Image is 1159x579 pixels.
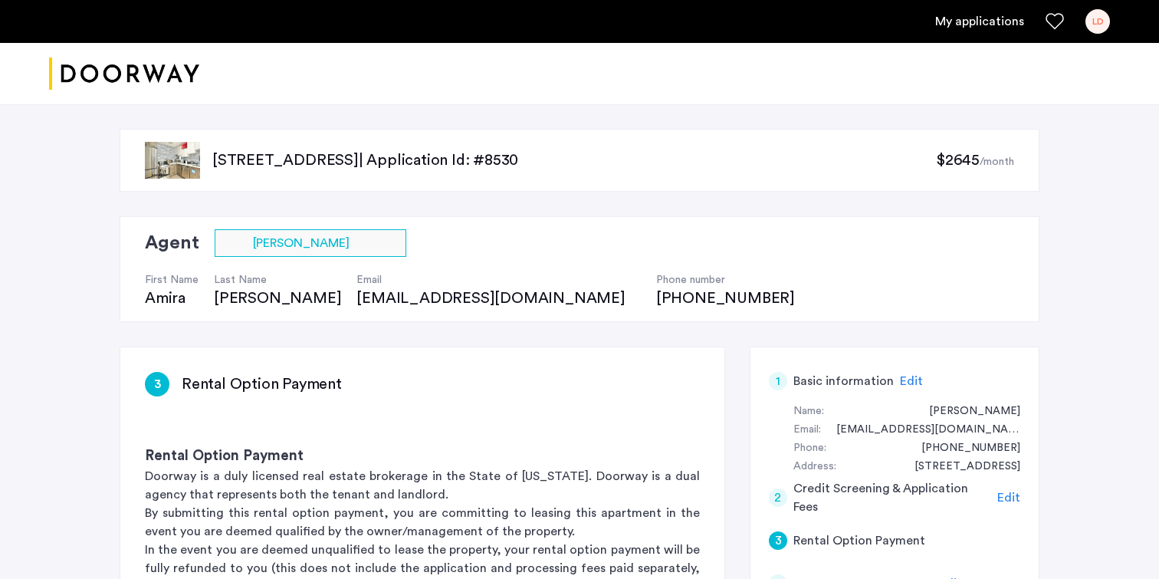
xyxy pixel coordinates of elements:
div: 234 Franklin Ave, #4F [899,458,1020,476]
h5: Credit Screening & Application Fees [793,479,992,516]
p: Doorway is a duly licensed real estate brokerage in the State of [US_STATE]. Doorway is a dual ag... [145,467,700,504]
div: Amira [145,288,199,309]
div: Email: [793,421,821,439]
h5: Rental Option Payment [793,531,925,550]
a: Cazamio logo [49,45,199,103]
div: 3 [145,372,169,396]
p: [STREET_ADDRESS] | Application Id: #8530 [212,150,936,171]
div: 1 [769,372,787,390]
div: Phone: [793,439,826,458]
div: [EMAIL_ADDRESS][DOMAIN_NAME] [356,288,640,309]
a: Favorites [1046,12,1064,31]
div: [PERSON_NAME] [214,288,341,309]
h4: First Name [145,272,199,288]
h4: Phone number [656,272,795,288]
sub: /month [980,156,1014,167]
span: $2645 [936,153,980,168]
div: LD [1085,9,1110,34]
h4: Email [356,272,640,288]
div: 3 [769,531,787,550]
img: logo [49,45,199,103]
h3: Rental Option Payment [145,446,700,467]
div: 2 [769,489,787,507]
h5: Basic information [793,372,894,390]
p: By submitting this rental option payment, you are committing to leasing this apartment in the eve... [145,504,700,541]
h4: Last Name [214,272,341,288]
span: Edit [997,492,1020,504]
div: +12023657710 [906,439,1020,458]
span: Edit [900,375,923,387]
div: Address: [793,458,836,476]
h2: Agent [145,229,199,257]
div: Mark Custer [914,403,1020,421]
div: [PHONE_NUMBER] [656,288,795,309]
a: My application [935,12,1024,31]
div: Name: [793,403,824,421]
div: mcusterdc@gmail.com [821,421,1020,439]
img: apartment [145,142,200,179]
h3: Rental Option Payment [182,373,342,395]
